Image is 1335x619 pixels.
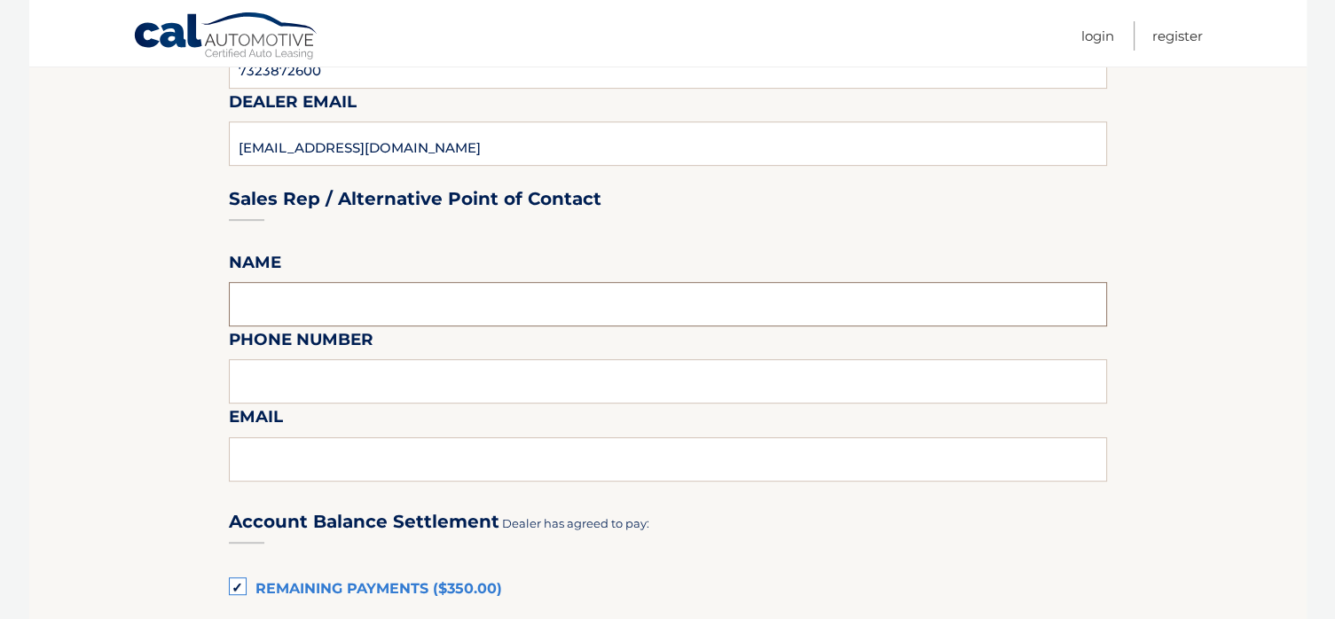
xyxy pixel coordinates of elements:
label: Remaining Payments ($350.00) [229,572,1107,607]
h3: Sales Rep / Alternative Point of Contact [229,188,601,210]
label: Email [229,404,283,436]
span: Dealer has agreed to pay: [502,516,649,530]
a: Register [1152,21,1203,51]
label: Dealer Email [229,89,357,121]
a: Login [1081,21,1114,51]
a: Cal Automotive [133,12,319,63]
label: Phone Number [229,326,373,359]
h3: Account Balance Settlement [229,511,499,533]
label: Name [229,249,281,282]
